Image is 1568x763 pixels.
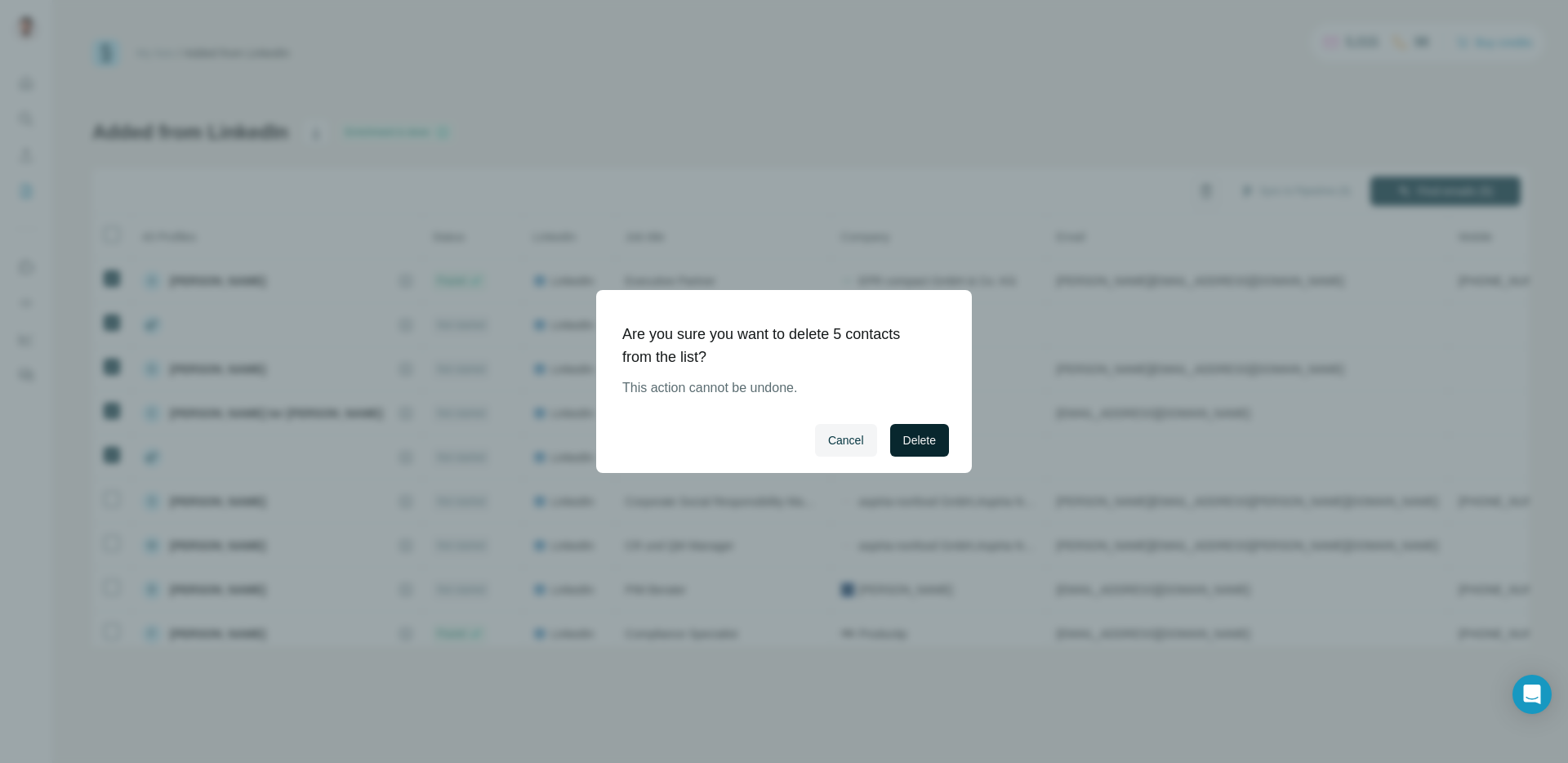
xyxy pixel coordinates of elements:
div: Open Intercom Messenger [1512,675,1552,714]
span: Cancel [828,432,864,448]
p: This action cannot be undone. [622,378,933,398]
span: Delete [903,432,936,448]
h1: Are you sure you want to delete 5 contacts from the list? [622,323,933,368]
button: Delete [890,424,949,457]
button: Cancel [815,424,877,457]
